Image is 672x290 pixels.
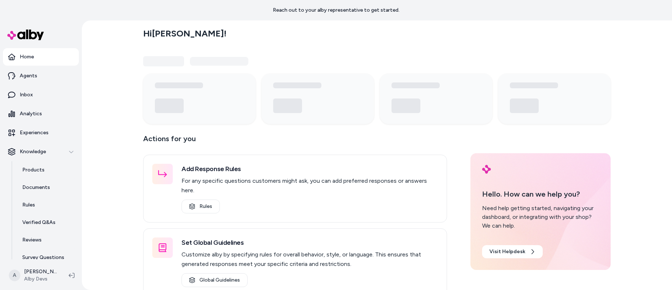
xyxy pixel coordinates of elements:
a: Documents [15,179,79,196]
a: Home [3,48,79,66]
p: Inbox [20,91,33,98]
p: Reach out to your alby representative to get started. [273,7,400,14]
p: Documents [22,184,50,191]
p: Survey Questions [22,254,64,261]
a: Products [15,161,79,179]
p: [PERSON_NAME] [24,268,57,275]
button: A[PERSON_NAME]Alby Devs [4,264,63,287]
button: Knowledge [3,143,79,161]
h3: Add Response Rules [182,164,438,174]
a: Agents [3,67,79,85]
img: alby Logo [482,165,491,174]
p: Products [22,166,45,174]
p: Hello. How can we help you? [482,189,599,200]
p: Analytics [20,110,42,117]
img: alby Logo [7,30,44,40]
p: Agents [20,72,37,80]
p: Rules [22,201,35,209]
a: Inbox [3,86,79,104]
a: Rules [182,200,220,213]
a: Analytics [3,105,79,123]
a: Survey Questions [15,249,79,266]
span: A [9,270,20,281]
p: Actions for you [143,133,447,150]
a: Global Guidelines [182,273,248,287]
p: For any specific questions customers might ask, you can add preferred responses or answers here. [182,176,438,195]
span: Alby Devs [24,275,57,283]
p: Reviews [22,236,42,244]
a: Visit Helpdesk [482,245,543,258]
p: Home [20,53,34,61]
a: Experiences [3,124,79,142]
p: Experiences [20,129,49,136]
a: Rules [15,196,79,214]
h2: Hi [PERSON_NAME] ! [143,28,226,39]
p: Knowledge [20,148,46,155]
p: Customize alby by specifying rules for overall behavior, style, or language. This ensures that ge... [182,250,438,269]
h3: Set Global Guidelines [182,237,438,248]
a: Reviews [15,231,79,249]
a: Verified Q&As [15,214,79,231]
p: Verified Q&As [22,219,56,226]
div: Need help getting started, navigating your dashboard, or integrating with your shop? We can help. [482,204,599,230]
